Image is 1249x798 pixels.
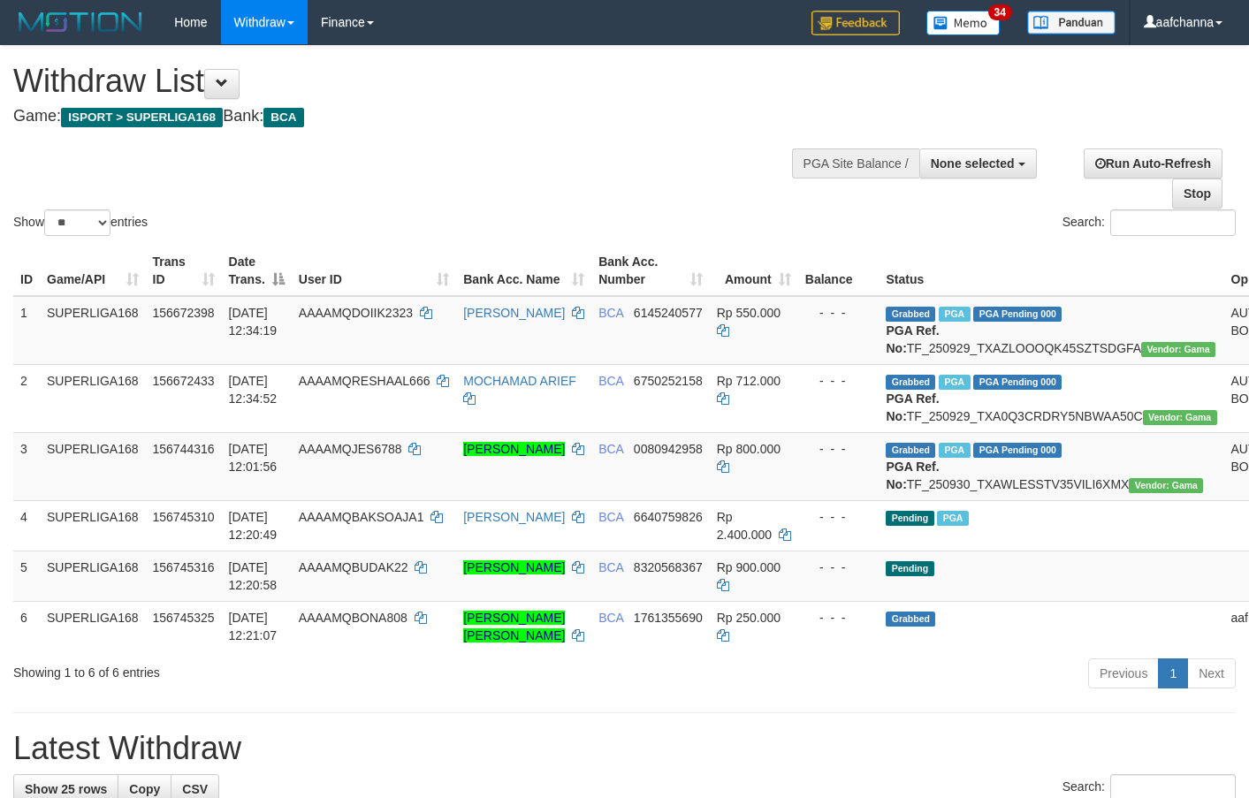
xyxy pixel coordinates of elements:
td: 6 [13,601,40,651]
td: 3 [13,432,40,500]
b: PGA Ref. No: [886,391,939,423]
th: Game/API: activate to sort column ascending [40,246,146,296]
span: Pending [886,511,933,526]
td: 4 [13,500,40,551]
span: BCA [598,611,623,625]
h1: Latest Withdraw [13,731,1236,766]
span: Copy 0080942958 to clipboard [634,442,703,456]
td: SUPERLIGA168 [40,364,146,432]
span: [DATE] 12:20:58 [229,560,278,592]
span: PGA Pending [973,443,1062,458]
input: Search: [1110,209,1236,236]
span: AAAAMQDOIIK2323 [299,306,413,320]
td: TF_250929_TXA0Q3CRDRY5NBWAA50C [879,364,1223,432]
a: Previous [1088,658,1159,688]
span: Grabbed [886,443,935,458]
td: TF_250930_TXAWLESSTV35VILI6XMX [879,432,1223,500]
a: Run Auto-Refresh [1084,148,1222,179]
span: AAAAMQRESHAAL666 [299,374,430,388]
span: ISPORT > SUPERLIGA168 [61,108,223,127]
td: SUPERLIGA168 [40,551,146,601]
a: [PERSON_NAME] [463,510,565,524]
span: BCA [598,442,623,456]
span: 34 [988,4,1012,20]
span: Marked by aafsoycanthlai [939,375,970,390]
span: Rp 900.000 [717,560,781,574]
span: 156744316 [153,442,215,456]
th: Trans ID: activate to sort column ascending [146,246,222,296]
span: Marked by aafsoycanthlai [939,443,970,458]
span: Marked by aafsoycanthlai [937,511,968,526]
a: [PERSON_NAME] [463,306,565,320]
span: Copy [129,782,160,796]
div: - - - [805,304,872,322]
span: BCA [263,108,303,127]
th: Amount: activate to sort column ascending [710,246,798,296]
span: [DATE] 12:21:07 [229,611,278,642]
span: Grabbed [886,375,935,390]
b: PGA Ref. No: [886,323,939,355]
span: Copy 8320568367 to clipboard [634,560,703,574]
th: ID [13,246,40,296]
span: Copy 6145240577 to clipboard [634,306,703,320]
td: SUPERLIGA168 [40,601,146,651]
td: 1 [13,296,40,365]
div: - - - [805,559,872,576]
span: AAAAMQBUDAK22 [299,560,408,574]
label: Search: [1062,209,1236,236]
span: Copy 1761355690 to clipboard [634,611,703,625]
div: - - - [805,508,872,526]
span: [DATE] 12:34:52 [229,374,278,406]
span: Rp 250.000 [717,611,781,625]
span: [DATE] 12:34:19 [229,306,278,338]
span: [DATE] 12:20:49 [229,510,278,542]
div: PGA Site Balance / [792,148,919,179]
label: Show entries [13,209,148,236]
a: [PERSON_NAME] [463,442,565,456]
span: PGA Pending [973,375,1062,390]
select: Showentries [44,209,110,236]
td: SUPERLIGA168 [40,500,146,551]
span: 156745325 [153,611,215,625]
h1: Withdraw List [13,64,815,99]
th: Bank Acc. Name: activate to sort column ascending [456,246,591,296]
span: AAAAMQJES6788 [299,442,402,456]
img: MOTION_logo.png [13,9,148,35]
th: Balance [798,246,880,296]
span: Vendor URL: https://trx31.1velocity.biz [1129,478,1203,493]
span: Show 25 rows [25,782,107,796]
span: 156672433 [153,374,215,388]
th: User ID: activate to sort column ascending [292,246,456,296]
span: Pending [886,561,933,576]
span: Copy 6640759826 to clipboard [634,510,703,524]
span: Grabbed [886,612,935,627]
div: Showing 1 to 6 of 6 entries [13,657,507,681]
a: Next [1187,658,1236,688]
span: AAAAMQBONA808 [299,611,407,625]
b: PGA Ref. No: [886,460,939,491]
h4: Game: Bank: [13,108,815,125]
span: BCA [598,306,623,320]
span: None selected [931,156,1015,171]
span: Grabbed [886,307,935,322]
td: SUPERLIGA168 [40,296,146,365]
td: TF_250929_TXAZLOOOQK45SZTSDGFA [879,296,1223,365]
td: 2 [13,364,40,432]
span: CSV [182,782,208,796]
span: [DATE] 12:01:56 [229,442,278,474]
span: Rp 2.400.000 [717,510,772,542]
span: 156672398 [153,306,215,320]
a: 1 [1158,658,1188,688]
span: Vendor URL: https://trx31.1velocity.biz [1141,342,1215,357]
span: Copy 6750252158 to clipboard [634,374,703,388]
th: Bank Acc. Number: activate to sort column ascending [591,246,710,296]
span: Vendor URL: https://trx31.1velocity.biz [1143,410,1217,425]
a: Stop [1172,179,1222,209]
img: panduan.png [1027,11,1116,34]
span: 156745310 [153,510,215,524]
div: - - - [805,372,872,390]
span: 156745316 [153,560,215,574]
img: Button%20Memo.svg [926,11,1001,35]
a: [PERSON_NAME] [PERSON_NAME] [463,611,565,642]
th: Date Trans.: activate to sort column descending [222,246,292,296]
